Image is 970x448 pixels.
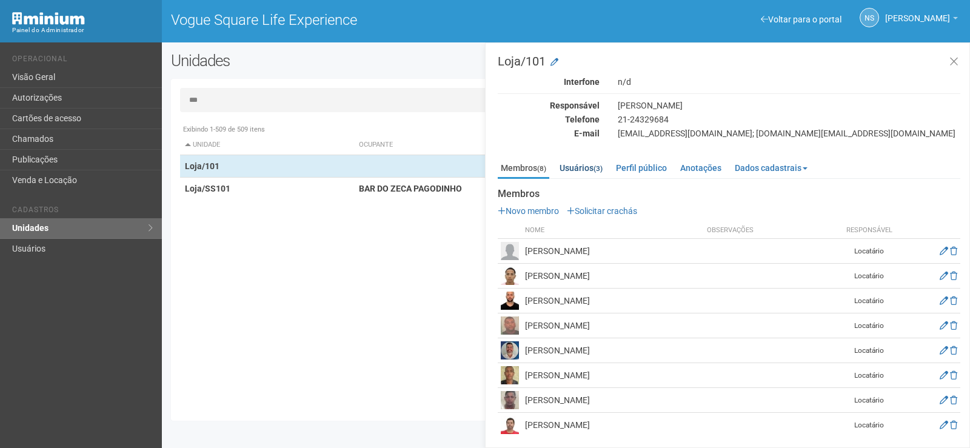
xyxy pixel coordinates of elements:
a: Membros(8) [498,159,549,179]
th: Ocupante: activate to sort column ascending [354,135,672,155]
div: Responsável [489,100,609,111]
th: Nome [522,222,704,239]
small: (3) [594,164,603,173]
td: [PERSON_NAME] [522,264,704,289]
a: Voltar para o portal [761,15,841,24]
td: [PERSON_NAME] [522,338,704,363]
td: Locatário [839,264,900,289]
td: [PERSON_NAME] [522,313,704,338]
img: user.png [501,341,519,359]
img: user.png [501,267,519,285]
td: Locatário [839,239,900,264]
div: Interfone [489,76,609,87]
th: Unidade: activate to sort column descending [180,135,355,155]
a: Modificar a unidade [550,56,558,69]
img: user.png [501,316,519,335]
img: user.png [501,242,519,260]
strong: Loja/SS101 [185,184,230,193]
a: Excluir membro [950,246,957,256]
div: E-mail [489,128,609,139]
strong: Membros [498,189,960,199]
img: Minium [12,12,85,25]
td: Locatário [839,413,900,438]
td: Locatário [839,363,900,388]
td: Locatário [839,338,900,363]
th: Observações [704,222,839,239]
a: Editar membro [940,420,948,430]
td: [PERSON_NAME] [522,388,704,413]
a: Perfil público [613,159,670,177]
div: Painel do Administrador [12,25,153,36]
div: [PERSON_NAME] [609,100,969,111]
a: Excluir membro [950,271,957,281]
a: Editar membro [940,395,948,405]
a: Solicitar crachás [567,206,637,216]
h1: Vogue Square Life Experience [171,12,557,28]
a: Editar membro [940,271,948,281]
h3: Loja/101 [498,55,960,67]
li: Cadastros [12,206,153,218]
small: (8) [537,164,546,173]
div: Exibindo 1-509 de 509 itens [180,124,952,135]
td: Locatário [839,388,900,413]
img: user.png [501,391,519,409]
a: Editar membro [940,370,948,380]
a: Usuários(3) [557,159,606,177]
a: Editar membro [940,246,948,256]
a: Editar membro [940,296,948,306]
a: Anotações [677,159,724,177]
a: Excluir membro [950,370,957,380]
a: NS [860,8,879,27]
div: Telefone [489,114,609,125]
div: 21-24329684 [609,114,969,125]
a: Editar membro [940,321,948,330]
th: Responsável [839,222,900,239]
a: Excluir membro [950,395,957,405]
a: Excluir membro [950,420,957,430]
span: Nicolle Silva [885,2,950,23]
a: Excluir membro [950,346,957,355]
td: [PERSON_NAME] [522,239,704,264]
strong: Loja/101 [185,161,219,171]
a: Dados cadastrais [732,159,811,177]
td: [PERSON_NAME] [522,289,704,313]
a: Editar membro [940,346,948,355]
td: [PERSON_NAME] [522,413,704,438]
a: Excluir membro [950,321,957,330]
img: user.png [501,292,519,310]
h2: Unidades [171,52,490,70]
td: Locatário [839,313,900,338]
div: [EMAIL_ADDRESS][DOMAIN_NAME]; [DOMAIN_NAME][EMAIL_ADDRESS][DOMAIN_NAME] [609,128,969,139]
li: Operacional [12,55,153,67]
div: n/d [609,76,969,87]
a: Excluir membro [950,296,957,306]
img: user.png [501,366,519,384]
strong: BAR DO ZECA PAGODINHO [359,184,462,193]
a: Novo membro [498,206,559,216]
td: [PERSON_NAME] [522,363,704,388]
img: user.png [501,416,519,434]
a: [PERSON_NAME] [885,15,958,25]
td: Locatário [839,289,900,313]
